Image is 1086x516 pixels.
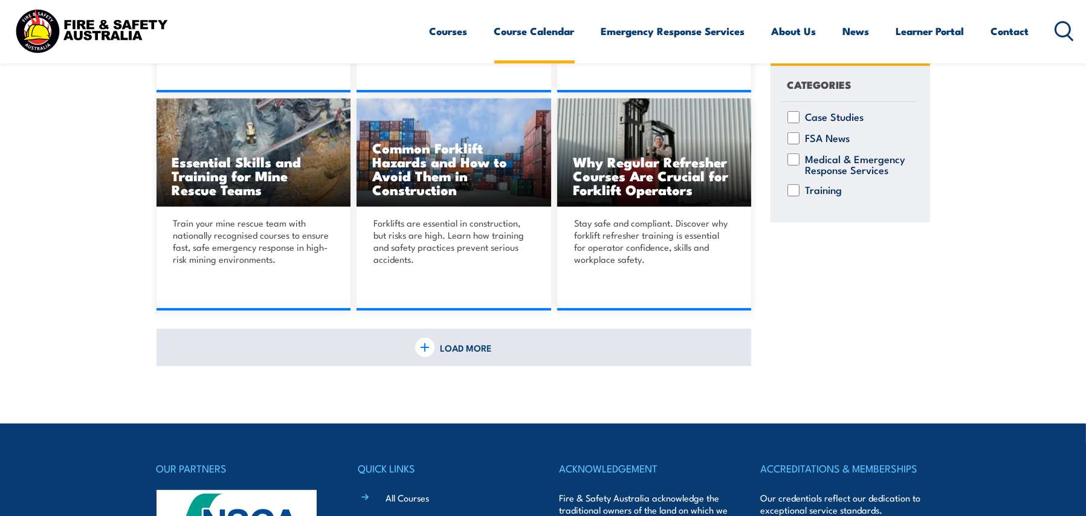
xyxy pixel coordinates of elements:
[760,492,929,516] p: Our credentials reflect our dedication to exceptional service standards.
[430,15,468,47] a: Courses
[386,491,429,504] a: All Courses
[157,98,351,207] img: pexels-tomfisk-2101135
[373,217,531,265] p: Forklifts are essential in construction, but risks are high. Learn how training and safety practi...
[573,155,736,196] h3: Why Regular Refresher Courses Are Crucial for Forklift Operators
[440,342,492,353] span: LOAD MORE
[772,15,816,47] a: About Us
[760,460,929,477] h4: ACCREDITATIONS & MEMBERSHIPS
[157,460,326,477] h4: OUR PARTNERS
[806,132,850,144] label: FSA News
[157,329,752,366] a: LOAD MORE
[991,15,1029,47] a: Contact
[557,98,752,207] a: Why Regular Refresher Courses Are Crucial for Forklift Operators
[806,153,911,175] label: Medical & Emergency Response Services
[557,98,752,207] img: pexels-tiger-lily-4487423
[574,217,731,265] p: Stay safe and compliant. Discover why forklift refresher training is essential for operator confi...
[372,141,535,196] h3: Common Forklift Hazards and How to Avoid Them in Construction
[172,155,335,196] h3: Essential Skills and Training for Mine Rescue Teams
[806,111,864,123] label: Case Studies
[157,98,351,207] a: Essential Skills and Training for Mine Rescue Teams
[843,15,870,47] a: News
[787,76,852,92] h4: CATEGORIES
[358,460,527,477] h4: QUICK LINKS
[173,217,331,265] p: Train your mine rescue team with nationally recognised courses to ensure fast, safe emergency res...
[896,15,965,47] a: Learner Portal
[559,460,728,477] h4: ACKNOWLEDGEMENT
[806,184,842,196] label: Training
[601,15,745,47] a: Emergency Response Services
[357,98,551,207] a: Common Forklift Hazards and How to Avoid Them in Construction
[357,98,551,207] img: pexels-aan-amrin-383798812-14801547
[494,15,575,47] a: Course Calendar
